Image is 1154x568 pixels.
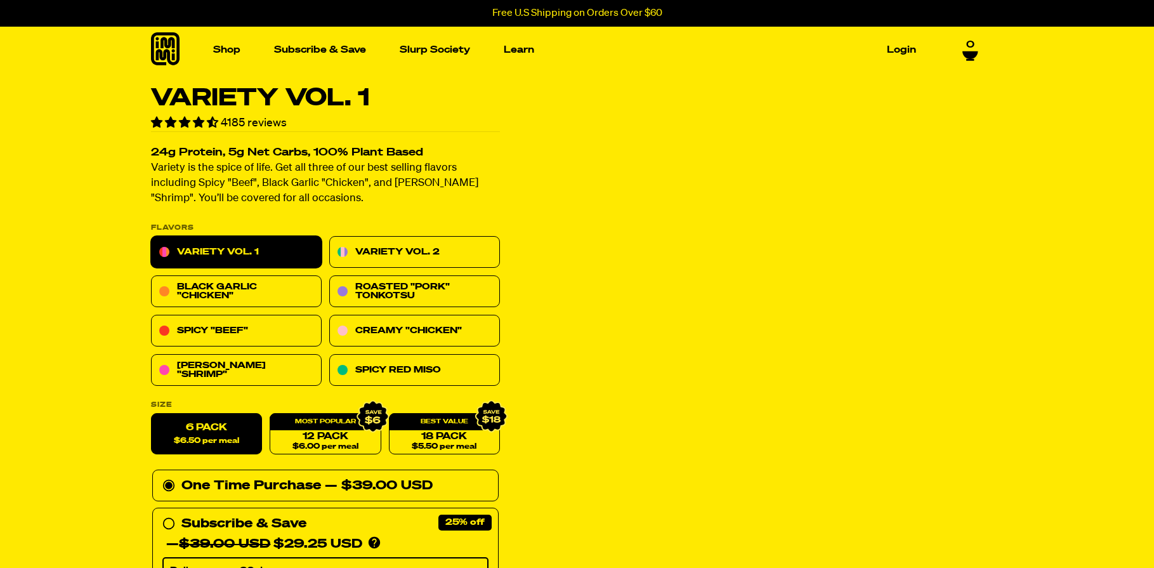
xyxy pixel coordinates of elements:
p: Free U.S Shipping on Orders Over $60 [492,8,662,19]
span: 0 [966,39,974,51]
p: Flavors [151,225,500,232]
p: Variety is the spice of life. Get all three of our best selling flavors including Spicy "Beef", B... [151,161,500,207]
span: $6.50 per meal [174,437,239,446]
a: Spicy "Beef" [151,315,322,347]
a: Roasted "Pork" Tonkotsu [329,276,500,308]
a: Slurp Society [395,40,475,60]
div: Subscribe & Save [181,514,306,534]
a: Creamy "Chicken" [329,315,500,347]
a: Variety Vol. 2 [329,237,500,268]
a: 0 [962,39,978,61]
span: $5.50 per meal [412,443,476,451]
span: 4185 reviews [221,117,287,129]
a: Spicy Red Miso [329,355,500,386]
a: 18 Pack$5.50 per meal [388,414,499,455]
a: Variety Vol. 1 [151,237,322,268]
div: One Time Purchase [162,476,488,496]
del: $39.00 USD [179,538,270,551]
a: Subscribe & Save [269,40,371,60]
label: 6 Pack [151,414,262,455]
a: Black Garlic "Chicken" [151,276,322,308]
a: Shop [208,40,246,60]
a: 12 Pack$6.00 per meal [270,414,381,455]
a: [PERSON_NAME] "Shrimp" [151,355,322,386]
h1: Variety Vol. 1 [151,86,500,110]
a: Login [882,40,921,60]
div: — $39.00 USD [325,476,433,496]
h2: 24g Protein, 5g Net Carbs, 100% Plant Based [151,148,500,159]
nav: Main navigation [208,27,921,73]
a: Learn [499,40,539,60]
div: — $29.25 USD [166,534,362,555]
span: $6.00 per meal [292,443,358,451]
span: 4.55 stars [151,117,221,129]
label: Size [151,402,500,409]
